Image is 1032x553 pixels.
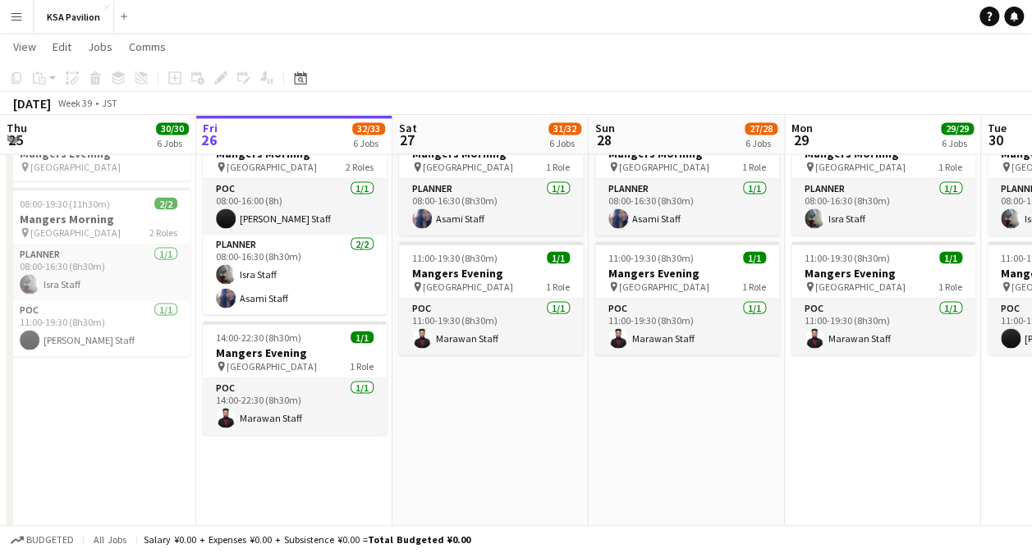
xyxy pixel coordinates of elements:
[154,197,177,209] span: 2/2
[399,265,583,280] h3: Mangers Evening
[743,251,766,263] span: 1/1
[203,179,387,235] app-card-role: POC1/108:00-16:00 (8h)[PERSON_NAME] Staff
[595,121,779,235] app-job-card: 08:00-16:30 (8h30m)1/1Mangers Morning [GEOGRAPHIC_DATA]1 RolePlanner1/108:00-16:30 (8h30m)Asami S...
[805,251,890,263] span: 11:00-19:30 (8h30m)
[745,136,777,149] div: 6 Jobs
[7,36,43,57] a: View
[619,280,709,292] span: [GEOGRAPHIC_DATA]
[102,97,117,109] div: JST
[423,280,513,292] span: [GEOGRAPHIC_DATA]
[30,160,121,172] span: [GEOGRAPHIC_DATA]
[791,299,975,354] app-card-role: POC1/111:00-19:30 (8h30m)Marawan Staff
[942,136,973,149] div: 6 Jobs
[815,160,906,172] span: [GEOGRAPHIC_DATA]
[20,197,110,209] span: 08:00-19:30 (11h30m)
[815,280,906,292] span: [GEOGRAPHIC_DATA]
[549,136,580,149] div: 6 Jobs
[412,251,498,263] span: 11:00-19:30 (8h30m)
[399,299,583,354] app-card-role: POC1/111:00-19:30 (8h30m)Marawan Staff
[54,97,95,109] span: Week 39
[216,331,301,343] span: 14:00-22:30 (8h30m)
[26,534,74,546] span: Budgeted
[346,160,374,172] span: 2 Roles
[7,211,190,226] h3: Mangers Morning
[351,331,374,343] span: 1/1
[938,280,962,292] span: 1 Role
[546,280,570,292] span: 1 Role
[227,160,317,172] span: [GEOGRAPHIC_DATA]
[399,121,417,135] span: Sat
[30,226,121,238] span: [GEOGRAPHIC_DATA]
[546,160,570,172] span: 1 Role
[939,251,962,263] span: 1/1
[399,121,583,235] app-job-card: 08:00-16:30 (8h30m)1/1Mangers Morning [GEOGRAPHIC_DATA]1 RolePlanner1/108:00-16:30 (8h30m)Asami S...
[88,39,112,54] span: Jobs
[595,265,779,280] h3: Mangers Evening
[81,36,119,57] a: Jobs
[742,280,766,292] span: 1 Role
[595,241,779,354] app-job-card: 11:00-19:30 (8h30m)1/1Mangers Evening [GEOGRAPHIC_DATA]1 RolePOC1/111:00-19:30 (8h30m)Marawan Staff
[8,531,76,549] button: Budgeted
[353,136,384,149] div: 6 Jobs
[90,533,130,546] span: All jobs
[595,299,779,354] app-card-role: POC1/111:00-19:30 (8h30m)Marawan Staff
[789,130,813,149] span: 29
[34,1,114,33] button: KSA Pavilion
[593,130,615,149] span: 28
[595,179,779,235] app-card-role: Planner1/108:00-16:30 (8h30m)Asami Staff
[149,226,177,238] span: 2 Roles
[985,130,1007,149] span: 30
[203,121,387,314] app-job-card: 08:00-16:30 (8h30m)3/3Mangers Morning [GEOGRAPHIC_DATA]2 RolesPOC1/108:00-16:00 (8h)[PERSON_NAME]...
[399,179,583,235] app-card-role: Planner1/108:00-16:30 (8h30m)Asami Staff
[129,39,166,54] span: Comms
[7,300,190,356] app-card-role: POC1/111:00-19:30 (8h30m)[PERSON_NAME] Staff
[13,39,36,54] span: View
[122,36,172,57] a: Comms
[156,122,189,135] span: 30/30
[399,241,583,354] app-job-card: 11:00-19:30 (8h30m)1/1Mangers Evening [GEOGRAPHIC_DATA]1 RolePOC1/111:00-19:30 (8h30m)Marawan Staff
[938,160,962,172] span: 1 Role
[227,359,317,372] span: [GEOGRAPHIC_DATA]
[745,122,777,135] span: 27/28
[7,245,190,300] app-card-role: Planner1/108:00-16:30 (8h30m)Isra Staff
[203,321,387,434] app-job-card: 14:00-22:30 (8h30m)1/1Mangers Evening [GEOGRAPHIC_DATA]1 RolePOC1/114:00-22:30 (8h30m)Marawan Staff
[619,160,709,172] span: [GEOGRAPHIC_DATA]
[53,39,71,54] span: Edit
[742,160,766,172] span: 1 Role
[203,378,387,434] app-card-role: POC1/114:00-22:30 (8h30m)Marawan Staff
[397,130,417,149] span: 27
[46,36,78,57] a: Edit
[157,136,188,149] div: 6 Jobs
[791,121,975,235] app-job-card: 08:00-16:30 (8h30m)1/1Mangers Morning [GEOGRAPHIC_DATA]1 RolePlanner1/108:00-16:30 (8h30m)Isra Staff
[144,533,470,546] div: Salary ¥0.00 + Expenses ¥0.00 + Subsistence ¥0.00 =
[791,241,975,354] app-job-card: 11:00-19:30 (8h30m)1/1Mangers Evening [GEOGRAPHIC_DATA]1 RolePOC1/111:00-19:30 (8h30m)Marawan Staff
[608,251,694,263] span: 11:00-19:30 (8h30m)
[4,130,27,149] span: 25
[791,179,975,235] app-card-role: Planner1/108:00-16:30 (8h30m)Isra Staff
[941,122,974,135] span: 29/29
[423,160,513,172] span: [GEOGRAPHIC_DATA]
[7,187,190,356] app-job-card: 08:00-19:30 (11h30m)2/2Mangers Morning [GEOGRAPHIC_DATA]2 RolesPlanner1/108:00-16:30 (8h30m)Isra ...
[988,121,1007,135] span: Tue
[595,121,615,135] span: Sun
[203,345,387,359] h3: Mangers Evening
[200,130,218,149] span: 26
[7,121,27,135] span: Thu
[548,122,581,135] span: 31/32
[547,251,570,263] span: 1/1
[350,359,374,372] span: 1 Role
[791,121,813,135] span: Mon
[203,235,387,314] app-card-role: Planner2/208:00-16:30 (8h30m)Isra StaffAsami Staff
[13,95,51,112] div: [DATE]
[368,533,470,546] span: Total Budgeted ¥0.00
[352,122,385,135] span: 32/33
